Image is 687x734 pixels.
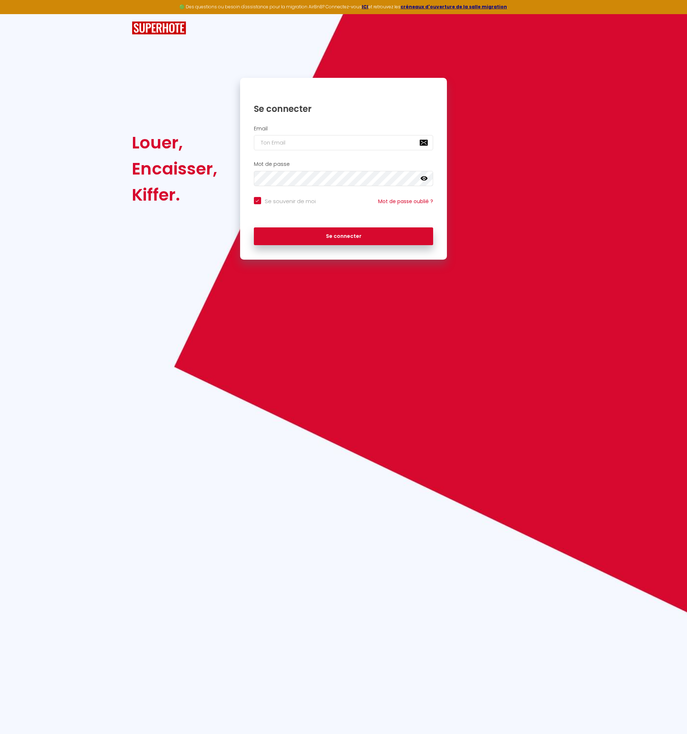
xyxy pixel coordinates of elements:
[254,126,433,132] h2: Email
[378,198,433,205] a: Mot de passe oublié ?
[254,161,433,167] h2: Mot de passe
[254,103,433,114] h1: Se connecter
[132,130,217,156] div: Louer,
[132,182,217,208] div: Kiffer.
[254,135,433,150] input: Ton Email
[362,4,368,10] a: ICI
[401,4,507,10] a: créneaux d'ouverture de la salle migration
[132,21,186,35] img: SuperHote logo
[132,156,217,182] div: Encaisser,
[254,227,433,246] button: Se connecter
